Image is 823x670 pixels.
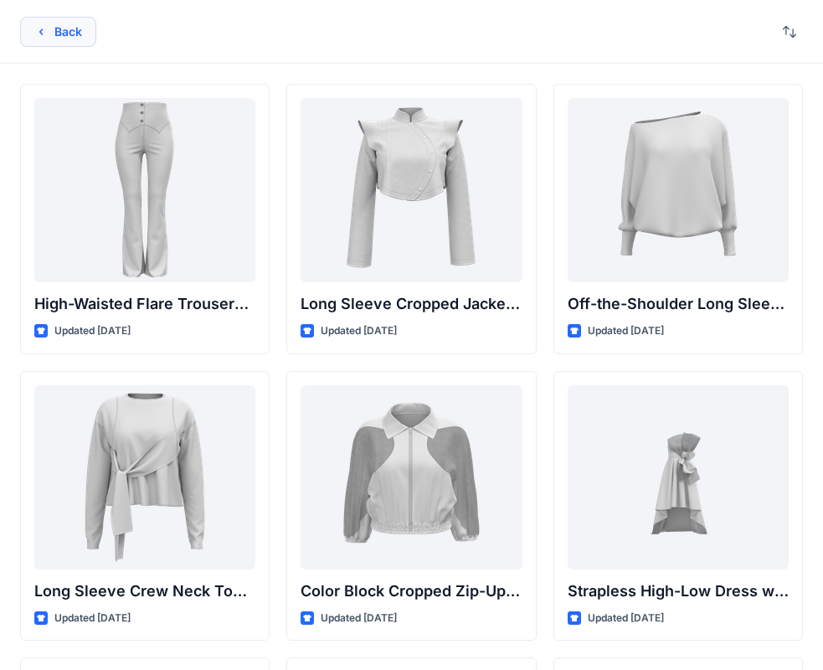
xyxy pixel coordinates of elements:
a: Strapless High-Low Dress with Side Bow Detail [568,385,789,569]
a: Color Block Cropped Zip-Up Jacket with Sheer Sleeves [301,385,522,569]
p: Updated [DATE] [588,322,664,340]
p: Updated [DATE] [588,610,664,627]
a: High-Waisted Flare Trousers with Button Detail [34,98,255,282]
p: Long Sleeve Cropped Jacket with Mandarin Collar and Shoulder Detail [301,292,522,316]
a: Long Sleeve Cropped Jacket with Mandarin Collar and Shoulder Detail [301,98,522,282]
p: Color Block Cropped Zip-Up Jacket with Sheer Sleeves [301,580,522,603]
p: Updated [DATE] [321,610,397,627]
p: High-Waisted Flare Trousers with Button Detail [34,292,255,316]
p: Off-the-Shoulder Long Sleeve Top [568,292,789,316]
a: Long Sleeve Crew Neck Top with Asymmetrical Tie Detail [34,385,255,569]
button: Back [20,17,96,47]
a: Off-the-Shoulder Long Sleeve Top [568,98,789,282]
p: Strapless High-Low Dress with Side Bow Detail [568,580,789,603]
p: Long Sleeve Crew Neck Top with Asymmetrical Tie Detail [34,580,255,603]
p: Updated [DATE] [321,322,397,340]
p: Updated [DATE] [54,610,131,627]
p: Updated [DATE] [54,322,131,340]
